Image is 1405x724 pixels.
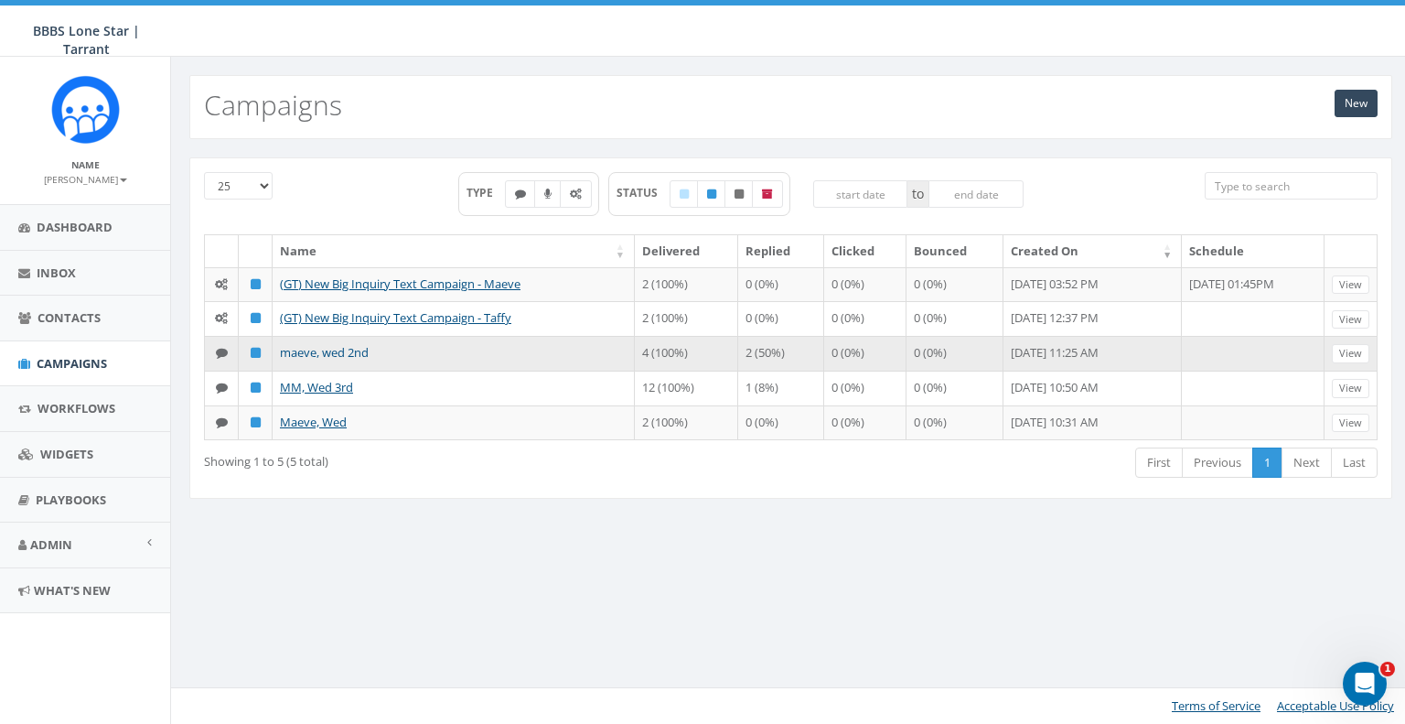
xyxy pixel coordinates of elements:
a: View [1332,379,1369,398]
a: [PERSON_NAME] [44,170,127,187]
a: Maeve, Wed [280,414,347,430]
a: 1 [1252,448,1282,478]
span: Workflows [38,400,115,416]
td: [DATE] 11:25 AM [1003,336,1182,371]
span: 1 [1380,662,1395,676]
td: [DATE] 01:45PM [1182,267,1325,302]
i: Text SMS [216,416,228,428]
td: 0 (0%) [906,371,1003,405]
td: 0 (0%) [824,371,907,405]
i: Unpublished [735,189,744,200]
i: Published [251,312,261,324]
a: MM, Wed 3rd [280,379,353,395]
i: Draft [680,189,689,200]
h2: Campaigns [204,90,342,120]
td: 0 (0%) [738,301,823,336]
i: Published [707,189,716,200]
td: 2 (50%) [738,336,823,371]
td: 0 (0%) [906,405,1003,440]
label: Published [697,180,726,208]
span: What's New [34,582,111,599]
label: Ringless Voice Mail [534,180,562,208]
i: Published [251,382,261,394]
i: Ringless Voice Mail [544,189,552,200]
span: Dashboard [37,219,113,235]
td: 0 (0%) [824,301,907,336]
td: [DATE] 10:50 AM [1003,371,1182,405]
label: Text SMS [505,180,536,208]
i: Published [251,278,261,290]
th: Delivered [635,235,738,267]
td: [DATE] 12:37 PM [1003,301,1182,336]
a: Acceptable Use Policy [1277,697,1394,714]
td: 2 (100%) [635,267,738,302]
th: Created On: activate to sort column ascending [1003,235,1182,267]
i: Text SMS [216,382,228,394]
a: View [1332,310,1369,330]
td: 1 (8%) [738,371,823,405]
a: maeve, wed 2nd [280,344,369,361]
span: Contacts [38,309,101,326]
span: Inbox [37,265,76,281]
span: TYPE [467,185,506,200]
td: 0 (0%) [824,405,907,440]
a: New [1335,90,1378,117]
td: 0 (0%) [906,267,1003,302]
small: Name [71,158,100,171]
td: 0 (0%) [906,301,1003,336]
i: Published [251,416,261,428]
span: BBBS Lone Star | Tarrant [33,22,140,58]
a: Last [1331,448,1378,478]
th: Schedule [1182,235,1325,267]
a: (GT) New Big Inquiry Text Campaign - Taffy [280,309,511,326]
span: STATUS [617,185,670,200]
td: [DATE] 10:31 AM [1003,405,1182,440]
span: Campaigns [37,355,107,372]
td: 0 (0%) [738,267,823,302]
td: 12 (100%) [635,371,738,405]
label: Draft [670,180,699,208]
td: 0 (0%) [824,336,907,371]
a: Next [1282,448,1332,478]
i: Text SMS [515,189,526,200]
i: Automated Message [570,189,582,200]
span: Admin [30,536,72,553]
td: 0 (0%) [824,267,907,302]
a: First [1135,448,1183,478]
iframe: Intercom live chat [1343,662,1387,706]
a: (GT) New Big Inquiry Text Campaign - Maeve [280,276,520,292]
td: 2 (100%) [635,301,738,336]
label: Unpublished [724,180,754,208]
input: start date [813,180,908,208]
label: Archived [752,180,783,208]
i: Automated Message [215,278,228,290]
i: Published [251,347,261,359]
input: end date [928,180,1024,208]
span: Playbooks [36,492,106,508]
th: Name: activate to sort column ascending [273,235,635,267]
span: Widgets [40,446,93,462]
i: Text SMS [216,347,228,359]
div: Showing 1 to 5 (5 total) [204,446,677,470]
a: Previous [1182,448,1253,478]
small: [PERSON_NAME] [44,173,127,186]
th: Bounced [906,235,1003,267]
input: Type to search [1205,172,1378,200]
td: 2 (100%) [635,405,738,440]
i: Automated Message [215,312,228,324]
td: [DATE] 03:52 PM [1003,267,1182,302]
td: 0 (0%) [906,336,1003,371]
label: Automated Message [560,180,592,208]
a: View [1332,344,1369,363]
td: 4 (100%) [635,336,738,371]
a: Terms of Service [1172,697,1260,714]
td: 0 (0%) [738,405,823,440]
span: to [907,180,928,208]
th: Replied [738,235,823,267]
a: View [1332,276,1369,295]
a: View [1332,414,1369,433]
img: Rally_Corp_Icon_1.png [51,75,120,144]
th: Clicked [824,235,907,267]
